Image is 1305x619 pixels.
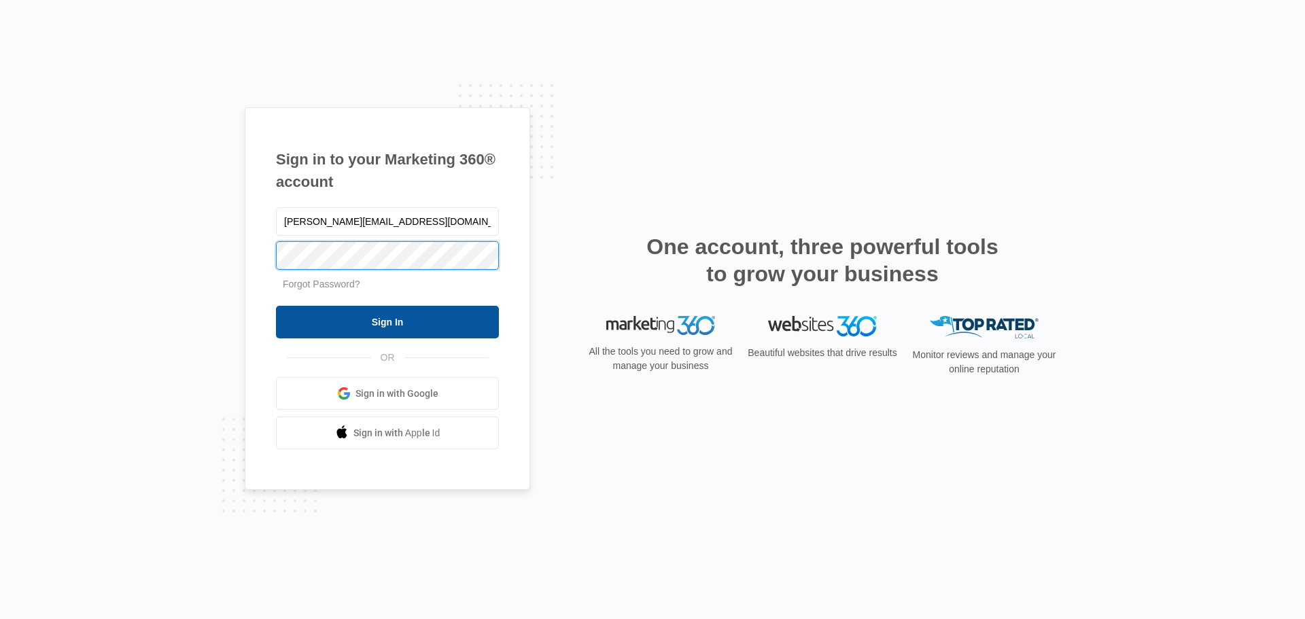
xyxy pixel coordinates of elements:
span: Sign in with Google [355,387,438,401]
h2: One account, three powerful tools to grow your business [642,233,1003,287]
p: Monitor reviews and manage your online reputation [908,348,1060,376]
p: Beautiful websites that drive results [746,346,899,360]
img: Marketing 360 [606,316,715,335]
img: Top Rated Local [930,316,1039,338]
input: Email [276,207,499,236]
span: Sign in with Apple Id [353,426,440,440]
img: Websites 360 [768,316,877,336]
span: OR [371,351,404,365]
h1: Sign in to your Marketing 360® account [276,148,499,193]
a: Forgot Password? [283,279,360,289]
input: Sign In [276,306,499,338]
a: Sign in with Apple Id [276,417,499,449]
p: All the tools you need to grow and manage your business [585,344,737,373]
a: Sign in with Google [276,377,499,410]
